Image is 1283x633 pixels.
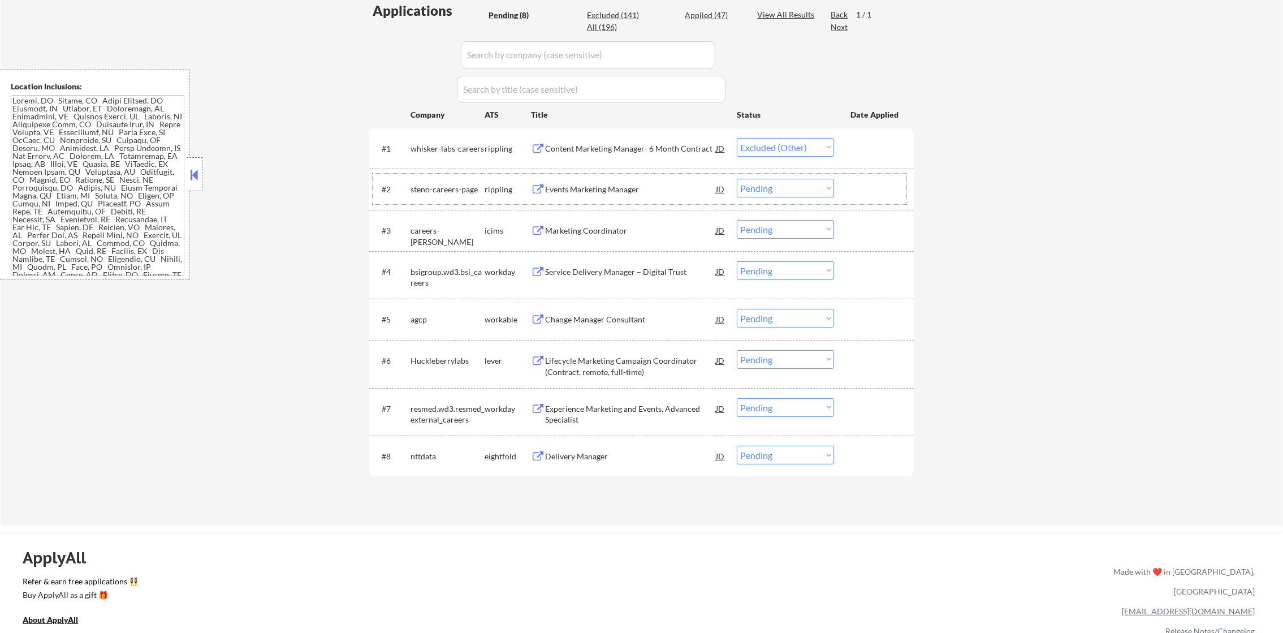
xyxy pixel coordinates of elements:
[485,266,531,278] div: workday
[715,398,726,419] div: JD
[587,10,643,21] div: Excluded (141)
[11,81,185,92] div: Location Inclusions:
[23,548,99,567] div: ApplyAll
[489,10,545,21] div: Pending (8)
[685,10,741,21] div: Applied (47)
[757,9,818,20] div: View All Results
[831,9,849,20] div: Back
[485,403,531,415] div: workday
[737,104,834,124] div: Status
[545,266,716,278] div: Service Delivery Manager – Digital Trust
[587,21,643,33] div: All (196)
[382,184,401,195] div: #2
[715,446,726,466] div: JD
[411,109,485,120] div: Company
[23,589,136,604] a: Buy ApplyAll as a gift 🎁
[545,314,716,325] div: Change Manager Consultant
[715,261,726,282] div: JD
[856,9,882,20] div: 1 / 1
[411,451,485,462] div: nttdata
[457,76,725,103] input: Search by title (case sensitive)
[382,355,401,367] div: #6
[715,309,726,329] div: JD
[411,355,485,367] div: Huckleberrylabs
[531,109,726,120] div: Title
[382,225,401,236] div: #3
[411,266,485,288] div: bsigroup.wd3.bsi_careers
[545,184,716,195] div: Events Marketing Manager
[715,179,726,199] div: JD
[411,403,485,425] div: resmed.wd3.resmed_external_careers
[373,4,485,18] div: Applications
[715,220,726,240] div: JD
[411,225,485,247] div: careers-[PERSON_NAME]
[23,615,78,625] u: About ApplyAll
[485,451,531,462] div: eightfold
[382,451,401,462] div: #8
[485,355,531,367] div: lever
[382,266,401,278] div: #4
[485,143,531,154] div: rippling
[850,109,900,120] div: Date Applied
[1122,606,1255,616] a: [EMAIL_ADDRESS][DOMAIN_NAME]
[23,578,877,589] a: Refer & earn free applications 👯‍♀️
[545,355,716,377] div: Lifecycle Marketing Campaign Coordinator (Contract, remote, full-time)
[411,184,485,195] div: steno-careers-page
[411,314,485,325] div: agcp
[382,143,401,154] div: #1
[485,184,531,195] div: rippling
[461,41,715,68] input: Search by company (case sensitive)
[715,138,726,158] div: JD
[23,591,136,599] div: Buy ApplyAll as a gift 🎁
[545,451,716,462] div: Delivery Manager
[715,350,726,371] div: JD
[831,21,849,33] div: Next
[23,614,94,628] a: About ApplyAll
[485,314,531,325] div: workable
[382,403,401,415] div: #7
[485,109,531,120] div: ATS
[382,314,401,325] div: #5
[545,403,716,425] div: Experience Marketing and Events, Advanced Specialist
[545,143,716,154] div: Content Marketing Manager- 6 Month Contract
[485,225,531,236] div: icims
[545,225,716,236] div: Marketing Coordinator
[411,143,485,154] div: whisker-labs-careers
[1109,562,1255,601] div: Made with ❤️ in [GEOGRAPHIC_DATA], [GEOGRAPHIC_DATA]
